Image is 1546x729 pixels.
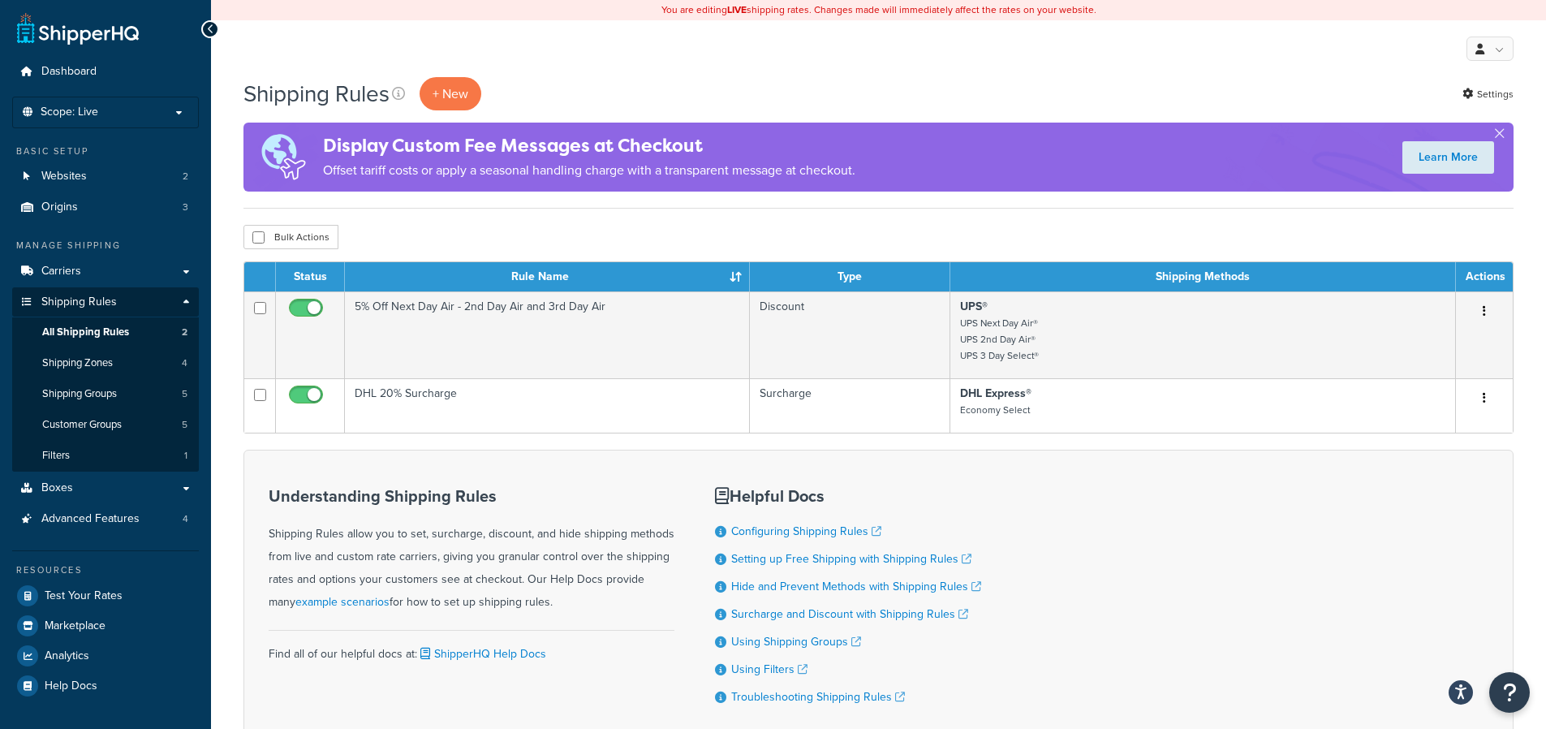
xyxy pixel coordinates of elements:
[183,170,188,183] span: 2
[45,649,89,663] span: Analytics
[12,348,199,378] li: Shipping Zones
[12,287,199,317] a: Shipping Rules
[12,563,199,577] div: Resources
[12,410,199,440] li: Customer Groups
[41,201,78,214] span: Origins
[12,581,199,610] a: Test Your Rates
[42,356,113,370] span: Shipping Zones
[12,162,199,192] li: Websites
[12,317,199,347] li: All Shipping Rules
[41,106,98,119] span: Scope: Live
[12,192,199,222] li: Origins
[41,295,117,309] span: Shipping Rules
[182,387,187,401] span: 5
[12,162,199,192] a: Websites 2
[731,578,981,595] a: Hide and Prevent Methods with Shipping Rules
[12,257,199,287] a: Carriers
[960,385,1031,402] strong: DHL Express®
[12,611,199,641] a: Marketplace
[12,441,199,471] a: Filters 1
[45,619,106,633] span: Marketplace
[12,379,199,409] li: Shipping Groups
[727,2,747,17] b: LIVE
[750,378,950,433] td: Surcharge
[1402,141,1494,174] a: Learn More
[41,265,81,278] span: Carriers
[12,473,199,503] a: Boxes
[960,403,1030,417] small: Economy Select
[731,606,968,623] a: Surcharge and Discount with Shipping Rules
[12,671,199,701] a: Help Docs
[1489,672,1530,713] button: Open Resource Center
[1462,83,1514,106] a: Settings
[42,387,117,401] span: Shipping Groups
[183,201,188,214] span: 3
[345,262,750,291] th: Rule Name : activate to sort column ascending
[1456,262,1513,291] th: Actions
[420,77,481,110] p: + New
[731,661,807,678] a: Using Filters
[269,487,674,505] h3: Understanding Shipping Rules
[750,262,950,291] th: Type
[950,262,1456,291] th: Shipping Methods
[12,192,199,222] a: Origins 3
[715,487,981,505] h3: Helpful Docs
[45,679,97,693] span: Help Docs
[12,317,199,347] a: All Shipping Rules 2
[731,550,971,567] a: Setting up Free Shipping with Shipping Rules
[12,504,199,534] li: Advanced Features
[345,291,750,378] td: 5% Off Next Day Air - 2nd Day Air and 3rd Day Air
[323,159,855,182] p: Offset tariff costs or apply a seasonal handling charge with a transparent message at checkout.
[12,348,199,378] a: Shipping Zones 4
[45,589,123,603] span: Test Your Rates
[345,378,750,433] td: DHL 20% Surcharge
[41,512,140,526] span: Advanced Features
[182,326,187,339] span: 2
[243,225,338,249] button: Bulk Actions
[182,418,187,432] span: 5
[12,239,199,252] div: Manage Shipping
[276,262,345,291] th: Status
[295,593,390,610] a: example scenarios
[12,410,199,440] a: Customer Groups 5
[417,645,546,662] a: ShipperHQ Help Docs
[12,287,199,472] li: Shipping Rules
[41,65,97,79] span: Dashboard
[17,12,139,45] a: ShipperHQ Home
[12,379,199,409] a: Shipping Groups 5
[41,170,87,183] span: Websites
[182,356,187,370] span: 4
[731,688,905,705] a: Troubleshooting Shipping Rules
[960,298,988,315] strong: UPS®
[243,78,390,110] h1: Shipping Rules
[41,481,73,495] span: Boxes
[12,57,199,87] a: Dashboard
[12,145,199,158] div: Basic Setup
[12,441,199,471] li: Filters
[42,449,70,463] span: Filters
[12,641,199,671] a: Analytics
[184,449,187,463] span: 1
[269,487,674,614] div: Shipping Rules allow you to set, surcharge, discount, and hide shipping methods from live and cus...
[243,123,323,192] img: duties-banner-06bc72dcb5fe05cb3f9472aba00be2ae8eb53ab6f0d8bb03d382ba314ac3c341.png
[42,326,129,339] span: All Shipping Rules
[183,512,188,526] span: 4
[960,316,1039,363] small: UPS Next Day Air® UPS 2nd Day Air® UPS 3 Day Select®
[323,132,855,159] h4: Display Custom Fee Messages at Checkout
[42,418,122,432] span: Customer Groups
[12,504,199,534] a: Advanced Features 4
[269,630,674,666] div: Find all of our helpful docs at:
[731,633,861,650] a: Using Shipping Groups
[731,523,881,540] a: Configuring Shipping Rules
[750,291,950,378] td: Discount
